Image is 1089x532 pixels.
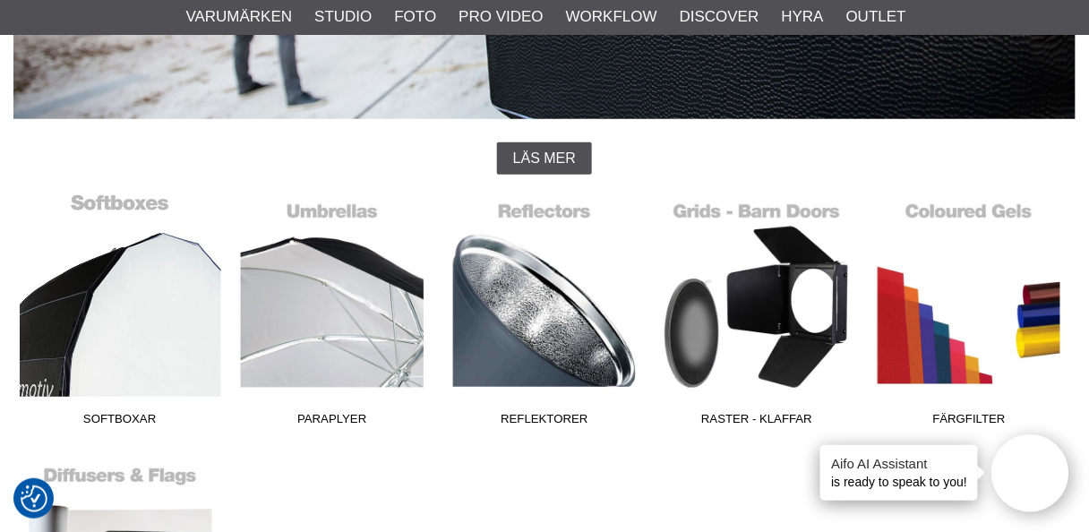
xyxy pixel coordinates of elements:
[13,193,226,434] a: Softboxar
[394,5,436,29] a: Foto
[314,5,372,29] a: Studio
[831,454,967,473] h4: Aifo AI Assistant
[226,410,438,434] span: Paraplyer
[21,483,47,515] button: Samtyckesinställningar
[13,410,226,434] span: Softboxar
[863,193,1076,434] a: Färgfilter
[680,5,759,29] a: Discover
[863,410,1076,434] span: Färgfilter
[651,193,863,434] a: Raster - Klaffar
[566,5,657,29] a: Workflow
[820,445,978,501] div: is ready to speak to you!
[21,485,47,512] img: Revisit consent button
[438,193,650,434] a: Reflektorer
[459,5,543,29] a: Pro Video
[438,410,650,434] span: Reflektorer
[186,5,293,29] a: Varumärken
[846,5,906,29] a: Outlet
[513,150,576,167] span: Läs mer
[651,410,863,434] span: Raster - Klaffar
[226,193,438,434] a: Paraplyer
[782,5,824,29] a: Hyra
